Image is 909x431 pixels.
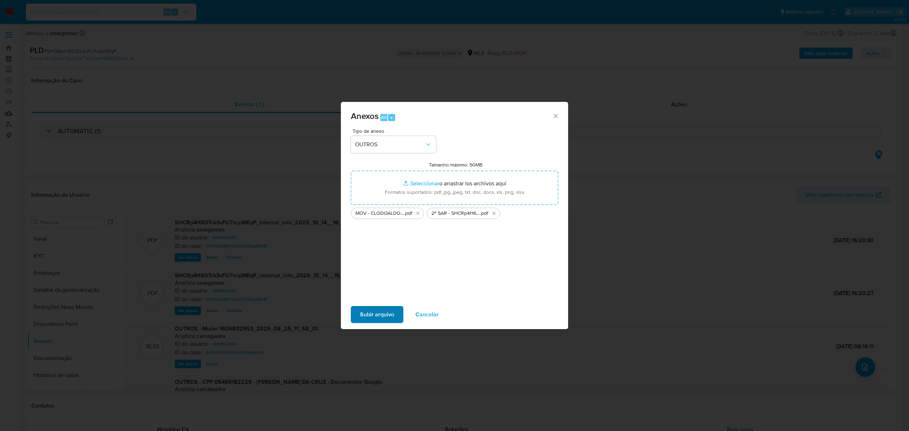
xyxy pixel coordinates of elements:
[351,136,436,153] button: OUTROS
[381,114,387,121] span: Alt
[353,129,438,133] span: Tipo de anexo
[429,162,483,168] label: Tamanho máximo: 50MB
[390,114,393,121] span: a
[351,306,403,323] button: Subir arquivo
[490,209,498,218] button: Eliminar 2º SAR - SHCRp4H6DTck3vFU7xspMEqP - CPF 05465182229 - CLODOALDO COSTA DA CRUZ.pdf
[404,210,412,217] span: .pdf
[414,209,422,218] button: Eliminar MOV - CLODOALDO C DA C - Data TX.pdf
[351,110,379,122] span: Anexos
[415,307,439,322] span: Cancelar
[360,307,394,322] span: Subir arquivo
[351,205,558,219] ul: Archivos seleccionados
[552,113,559,119] button: Cerrar
[355,210,404,217] span: MOV - CLODOALDO C DA C - Data [GEOGRAPHIC_DATA]
[431,210,480,217] span: 2º SAR - SHCRp4H6DTck3vFU7xspMEqP - CPF 05465182229 - CLODOALDO [GEOGRAPHIC_DATA]
[406,306,448,323] button: Cancelar
[355,141,425,148] span: OUTROS
[480,210,488,217] span: .pdf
